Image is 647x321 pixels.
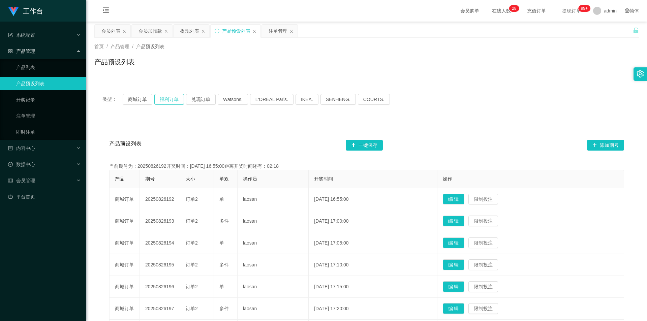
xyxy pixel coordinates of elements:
span: 大小 [186,176,195,182]
td: laosan [238,188,309,210]
td: 商城订单 [110,210,140,232]
button: 兑现订单 [186,94,216,105]
div: 会员列表 [101,25,120,37]
span: 数据中心 [8,162,35,167]
button: 商城订单 [123,94,152,105]
i: 图标: close [252,29,256,33]
span: 开奖时间 [314,176,333,182]
span: 多件 [219,306,229,311]
a: 注单管理 [16,109,81,123]
button: 图标: plus添加期号 [587,140,624,151]
td: [DATE] 17:10:00 [309,254,437,276]
button: 限制投注 [468,216,498,226]
p: 2 [512,5,514,12]
button: 编 辑 [443,303,464,314]
a: 开奖记录 [16,93,81,106]
span: 充值订单 [524,8,549,13]
span: 单 [219,284,224,289]
i: 图标: sync [215,29,219,33]
button: 编 辑 [443,237,464,248]
span: / [132,44,133,49]
span: 类型： [102,94,123,105]
div: 产品预设列表 [222,25,250,37]
td: 20250826194 [140,232,180,254]
td: laosan [238,298,309,320]
button: L'ORÉAL Paris. [250,94,294,105]
div: 提现列表 [180,25,199,37]
button: 编 辑 [443,281,464,292]
span: 产品管理 [111,44,129,49]
button: 编 辑 [443,194,464,204]
button: IKEA. [296,94,318,105]
h1: 工作台 [23,0,43,22]
a: 图标: dashboard平台首页 [8,190,81,203]
a: 即时注单 [16,125,81,139]
td: laosan [238,254,309,276]
span: / [106,44,108,49]
span: 产品预设列表 [109,140,142,151]
span: 多件 [219,218,229,224]
button: 限制投注 [468,281,498,292]
i: 图标: profile [8,146,13,151]
button: 福利订单 [154,94,184,105]
td: laosan [238,276,309,298]
span: 订单2 [186,262,198,267]
span: 提现订单 [559,8,584,13]
button: 限制投注 [468,194,498,204]
span: 订单2 [186,240,198,246]
a: 产品列表 [16,61,81,74]
button: 编 辑 [443,259,464,270]
button: 限制投注 [468,237,498,248]
i: 图标: close [201,29,205,33]
img: logo.9652507e.png [8,7,19,16]
sup: 975 [578,5,590,12]
i: 图标: unlock [633,27,639,33]
td: [DATE] 17:05:00 [309,232,437,254]
td: 20250826193 [140,210,180,232]
td: [DATE] 17:00:00 [309,210,437,232]
button: SENHENG. [320,94,356,105]
i: 图标: menu-fold [94,0,117,22]
button: Watsons. [218,94,248,105]
span: 单 [219,196,224,202]
div: 会员加扣款 [138,25,162,37]
button: 限制投注 [468,259,498,270]
td: 商城订单 [110,254,140,276]
button: 限制投注 [468,303,498,314]
span: 订单2 [186,218,198,224]
span: 操作 [443,176,452,182]
span: 内容中心 [8,146,35,151]
div: 注单管理 [269,25,287,37]
i: 图标: table [8,178,13,183]
span: 单双 [219,176,229,182]
i: 图标: appstore-o [8,49,13,54]
td: 20250826196 [140,276,180,298]
i: 图标: close [122,29,126,33]
td: laosan [238,210,309,232]
span: 期号 [145,176,155,182]
td: 20250826197 [140,298,180,320]
h1: 产品预设列表 [94,57,135,67]
span: 订单2 [186,284,198,289]
td: 20250826192 [140,188,180,210]
a: 工作台 [8,8,43,13]
span: 单 [219,240,224,246]
span: 产品预设列表 [136,44,164,49]
button: 图标: plus一键保存 [346,140,383,151]
span: 多件 [219,262,229,267]
td: laosan [238,232,309,254]
a: 产品预设列表 [16,77,81,90]
span: 操作员 [243,176,257,182]
div: 当前期号为：20250826192开奖时间：[DATE] 16:55:00距离开奖时间还有：02:18 [109,163,624,170]
i: 图标: close [289,29,294,33]
td: 商城订单 [110,276,140,298]
i: 图标: setting [637,70,644,77]
td: 20250826195 [140,254,180,276]
span: 产品 [115,176,124,182]
td: 商城订单 [110,298,140,320]
span: 首页 [94,44,104,49]
button: COURTS. [358,94,390,105]
td: 商城订单 [110,188,140,210]
span: 订单2 [186,306,198,311]
button: 编 辑 [443,216,464,226]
